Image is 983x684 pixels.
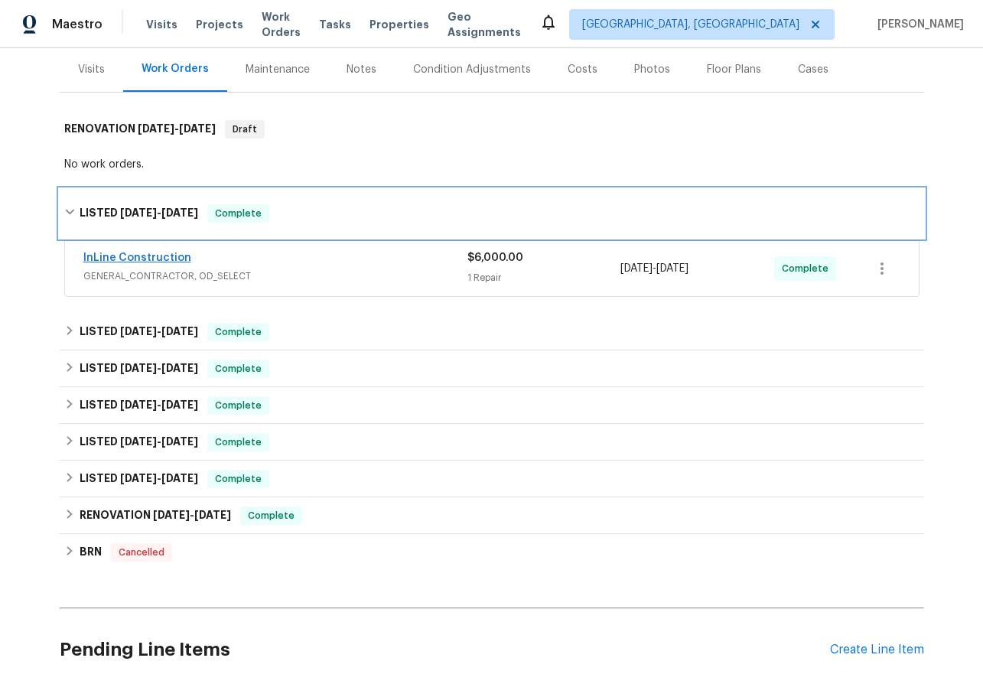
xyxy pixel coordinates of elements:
[52,17,103,32] span: Maestro
[209,206,268,221] span: Complete
[226,122,263,137] span: Draft
[467,252,523,263] span: $6,000.00
[620,263,653,274] span: [DATE]
[120,473,198,484] span: -
[60,105,924,154] div: RENOVATION [DATE]-[DATE]Draft
[656,263,688,274] span: [DATE]
[142,61,209,77] div: Work Orders
[369,17,429,32] span: Properties
[60,387,924,424] div: LISTED [DATE]-[DATE]Complete
[78,62,105,77] div: Visits
[246,62,310,77] div: Maintenance
[161,473,198,484] span: [DATE]
[194,510,231,520] span: [DATE]
[161,399,198,410] span: [DATE]
[80,543,102,562] h6: BRN
[80,323,198,341] h6: LISTED
[161,326,198,337] span: [DATE]
[60,461,924,497] div: LISTED [DATE]-[DATE]Complete
[798,62,828,77] div: Cases
[120,363,157,373] span: [DATE]
[60,350,924,387] div: LISTED [DATE]-[DATE]Complete
[153,510,231,520] span: -
[80,470,198,488] h6: LISTED
[120,326,157,337] span: [DATE]
[196,17,243,32] span: Projects
[80,433,198,451] h6: LISTED
[64,157,920,172] div: No work orders.
[179,123,216,134] span: [DATE]
[568,62,597,77] div: Costs
[347,62,376,77] div: Notes
[60,497,924,534] div: RENOVATION [DATE]-[DATE]Complete
[120,473,157,484] span: [DATE]
[120,363,198,373] span: -
[782,261,835,276] span: Complete
[80,204,198,223] h6: LISTED
[830,643,924,657] div: Create Line Item
[242,508,301,523] span: Complete
[60,534,924,571] div: BRN Cancelled
[120,207,198,218] span: -
[146,17,177,32] span: Visits
[120,399,157,410] span: [DATE]
[80,396,198,415] h6: LISTED
[60,424,924,461] div: LISTED [DATE]-[DATE]Complete
[161,363,198,373] span: [DATE]
[209,471,268,487] span: Complete
[620,261,688,276] span: -
[83,252,191,263] a: InLine Construction
[120,399,198,410] span: -
[634,62,670,77] div: Photos
[707,62,761,77] div: Floor Plans
[120,436,198,447] span: -
[120,436,157,447] span: [DATE]
[80,360,198,378] h6: LISTED
[138,123,174,134] span: [DATE]
[60,189,924,238] div: LISTED [DATE]-[DATE]Complete
[448,9,521,40] span: Geo Assignments
[161,207,198,218] span: [DATE]
[209,435,268,450] span: Complete
[319,19,351,30] span: Tasks
[120,326,198,337] span: -
[60,314,924,350] div: LISTED [DATE]-[DATE]Complete
[80,506,231,525] h6: RENOVATION
[83,269,467,284] span: GENERAL_CONTRACTOR, OD_SELECT
[209,361,268,376] span: Complete
[64,120,216,138] h6: RENOVATION
[120,207,157,218] span: [DATE]
[112,545,171,560] span: Cancelled
[138,123,216,134] span: -
[467,270,621,285] div: 1 Repair
[413,62,531,77] div: Condition Adjustments
[582,17,799,32] span: [GEOGRAPHIC_DATA], [GEOGRAPHIC_DATA]
[209,398,268,413] span: Complete
[153,510,190,520] span: [DATE]
[209,324,268,340] span: Complete
[262,9,301,40] span: Work Orders
[871,17,964,32] span: [PERSON_NAME]
[161,436,198,447] span: [DATE]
